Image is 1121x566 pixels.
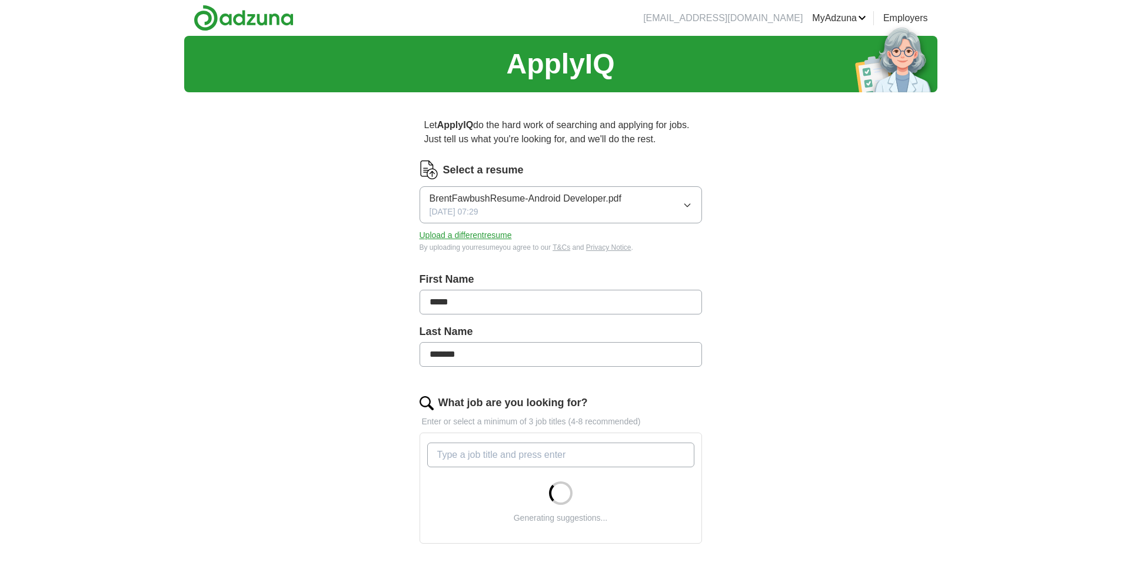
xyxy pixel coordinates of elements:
p: Enter or select a minimum of 3 job titles (4-8 recommended) [420,416,702,428]
span: BrentFawbushResume-Android Developer.pdf [430,192,621,206]
img: search.png [420,396,434,410]
button: Upload a differentresume [420,229,512,242]
label: Select a resume [443,162,524,178]
li: [EMAIL_ADDRESS][DOMAIN_NAME] [643,11,803,25]
h1: ApplyIQ [506,43,614,85]
input: Type a job title and press enter [427,443,694,467]
div: Generating suggestions... [514,512,608,524]
img: Adzuna logo [194,5,294,31]
span: [DATE] 07:29 [430,206,478,218]
label: What job are you looking for? [438,395,588,411]
strong: ApplyIQ [437,120,473,130]
a: MyAdzuna [812,11,866,25]
p: Let do the hard work of searching and applying for jobs. Just tell us what you're looking for, an... [420,113,702,151]
div: By uploading your resume you agree to our and . [420,242,702,253]
a: T&Cs [553,243,570,252]
label: First Name [420,272,702,287]
a: Privacy Notice [586,243,631,252]
label: Last Name [420,324,702,340]
button: BrentFawbushResume-Android Developer.pdf[DATE] 07:29 [420,186,702,223]
img: CV Icon [420,160,438,179]
a: Employers [883,11,928,25]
